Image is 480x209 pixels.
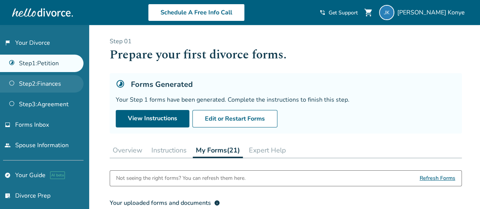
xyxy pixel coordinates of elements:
h1: Prepare your first divorce forms. [110,46,462,64]
span: inbox [5,122,11,128]
a: Schedule A Free Info Call [148,4,245,21]
button: My Forms(21) [193,143,243,158]
span: shopping_cart [364,8,373,17]
button: Instructions [148,143,190,158]
span: info [214,200,220,206]
button: Edit or Restart Forms [192,110,277,127]
span: Get Support [329,9,358,16]
span: phone_in_talk [319,9,326,16]
p: Step 0 1 [110,37,462,46]
button: Overview [110,143,145,158]
span: [PERSON_NAME] Konye [397,8,468,17]
span: Refresh Forms [420,171,455,186]
h5: Forms Generated [131,79,193,90]
span: people [5,142,11,148]
span: explore [5,172,11,178]
a: phone_in_talkGet Support [319,9,358,16]
img: Julie Konye [379,5,394,20]
button: Expert Help [246,143,289,158]
div: Your uploaded forms and documents [110,198,220,207]
div: Your Step 1 forms have been generated. Complete the instructions to finish this step. [116,96,456,104]
span: flag_2 [5,40,11,46]
span: list_alt_check [5,193,11,199]
span: AI beta [50,171,65,179]
span: Forms Inbox [15,121,49,129]
div: Not seeing the right forms? You can refresh them here. [116,171,246,186]
a: View Instructions [116,110,189,127]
